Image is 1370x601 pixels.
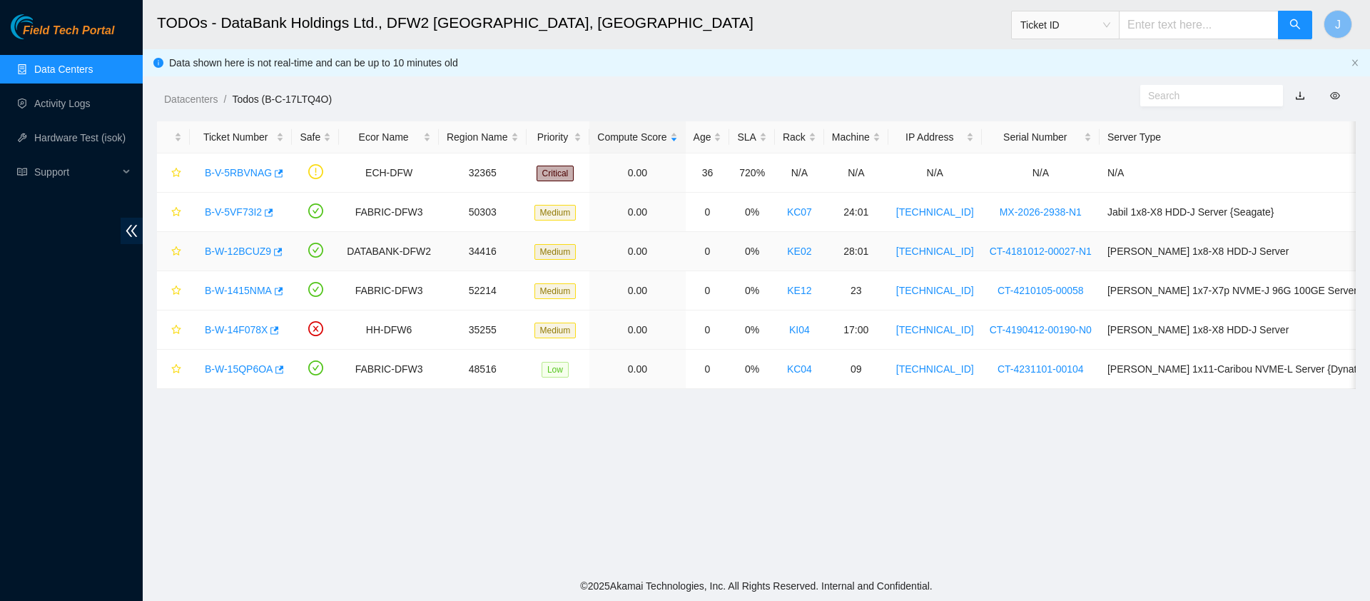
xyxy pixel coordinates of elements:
[1324,10,1352,39] button: J
[308,203,323,218] span: check-circle
[308,164,323,179] span: exclamation-circle
[896,285,974,296] a: [TECHNICAL_ID]
[1119,11,1279,39] input: Enter text here...
[534,323,577,338] span: Medium
[34,98,91,109] a: Activity Logs
[686,153,730,193] td: 36
[990,246,1092,257] a: CT-4181012-00027-N1
[165,161,182,184] button: star
[171,286,181,297] span: star
[534,283,577,299] span: Medium
[787,363,812,375] a: KC04
[729,310,774,350] td: 0%
[729,271,774,310] td: 0%
[165,318,182,341] button: star
[729,153,774,193] td: 720%
[589,232,685,271] td: 0.00
[1351,59,1359,67] span: close
[789,324,810,335] a: KI04
[439,271,527,310] td: 52214
[439,193,527,232] td: 50303
[205,363,273,375] a: B-W-15QP6OA
[205,285,272,296] a: B-W-1415NMA
[339,271,439,310] td: FABRIC-DFW3
[1000,206,1082,218] a: MX-2026-2938-N1
[686,350,730,389] td: 0
[1335,16,1341,34] span: J
[787,206,812,218] a: KC07
[686,310,730,350] td: 0
[1289,19,1301,32] span: search
[998,285,1084,296] a: CT-4210105-00058
[171,364,181,375] span: star
[589,350,685,389] td: 0.00
[23,24,114,38] span: Field Tech Portal
[729,232,774,271] td: 0%
[165,201,182,223] button: star
[1278,11,1312,39] button: search
[143,571,1370,601] footer: © 2025 Akamai Technologies, Inc. All Rights Reserved. Internal and Confidential.
[998,363,1084,375] a: CT-4231101-00104
[164,94,218,105] a: Datacenters
[205,167,272,178] a: B-V-5RBVNAG
[165,358,182,380] button: star
[534,244,577,260] span: Medium
[11,14,72,39] img: Akamai Technologies
[165,279,182,302] button: star
[17,167,27,177] span: read
[339,232,439,271] td: DATABANK-DFW2
[171,246,181,258] span: star
[729,193,774,232] td: 0%
[787,285,811,296] a: KE12
[1295,90,1305,101] a: download
[824,193,888,232] td: 24:01
[896,324,974,335] a: [TECHNICAL_ID]
[439,153,527,193] td: 32365
[1330,91,1340,101] span: eye
[308,321,323,336] span: close-circle
[824,153,888,193] td: N/A
[223,94,226,105] span: /
[896,246,974,257] a: [TECHNICAL_ID]
[121,218,143,244] span: double-left
[308,243,323,258] span: check-circle
[589,193,685,232] td: 0.00
[824,232,888,271] td: 28:01
[824,310,888,350] td: 17:00
[542,362,569,378] span: Low
[171,325,181,336] span: star
[339,193,439,232] td: FABRIC-DFW3
[888,153,982,193] td: N/A
[205,324,268,335] a: B-W-14F078X
[589,271,685,310] td: 0.00
[171,168,181,179] span: star
[1351,59,1359,68] button: close
[729,350,774,389] td: 0%
[439,310,527,350] td: 35255
[34,158,118,186] span: Support
[775,153,824,193] td: N/A
[534,205,577,221] span: Medium
[34,64,93,75] a: Data Centers
[339,153,439,193] td: ECH-DFW
[589,310,685,350] td: 0.00
[982,153,1100,193] td: N/A
[896,206,974,218] a: [TECHNICAL_ID]
[205,246,271,257] a: B-W-12BCUZ9
[824,271,888,310] td: 23
[34,132,126,143] a: Hardware Test (isok)
[439,232,527,271] td: 34416
[896,363,974,375] a: [TECHNICAL_ID]
[232,94,332,105] a: Todos (B-C-17LTQ4O)
[171,207,181,218] span: star
[686,193,730,232] td: 0
[1148,88,1264,103] input: Search
[339,350,439,389] td: FABRIC-DFW3
[990,324,1092,335] a: CT-4190412-00190-N0
[589,153,685,193] td: 0.00
[165,240,182,263] button: star
[308,360,323,375] span: check-circle
[686,271,730,310] td: 0
[1284,84,1316,107] button: download
[339,310,439,350] td: HH-DFW6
